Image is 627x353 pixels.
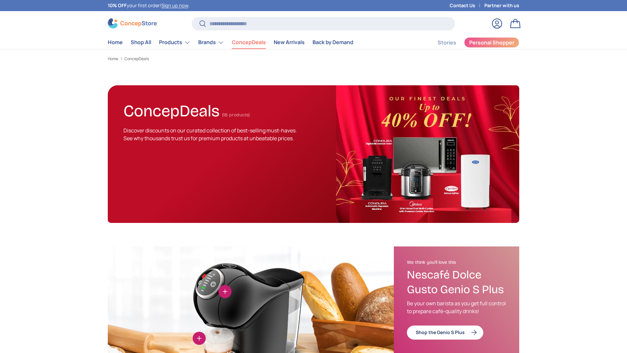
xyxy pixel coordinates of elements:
img: ConcepStore [108,18,157,28]
img: ConcepDeals [336,85,519,223]
summary: Brands [194,36,228,49]
a: Sign up now [161,2,188,8]
a: ConcepDeals [232,36,266,49]
a: New Arrivals [274,36,305,49]
span: Discover discounts on our curated collection of best-selling must-haves. See why thousands trust ... [123,127,297,142]
strong: 10% OFF [108,2,127,8]
a: Partner with us [484,2,519,9]
span: Personal Shopper [469,40,514,45]
nav: Secondary [422,36,519,49]
a: Personal Shopper [464,37,519,48]
a: Home [108,57,118,61]
h2: We think you'll love this [407,260,506,265]
a: Brands [198,36,224,49]
h3: Nescafé Dolce Gusto Genio S Plus [407,268,506,297]
a: Back by Demand [313,36,353,49]
a: Products [159,36,190,49]
a: Contact Us [450,2,484,9]
h1: ConcepDeals [123,99,219,121]
a: Shop All [131,36,151,49]
p: your first order! . [108,2,189,9]
span: (18 products) [222,112,250,118]
a: ConcepDeals [124,57,149,61]
summary: Products [155,36,194,49]
a: Stories [438,36,456,49]
p: Be your own barista as you get full control to prepare café-quality drinks! [407,299,506,315]
nav: Primary [108,36,353,49]
a: Shop the Genio S Plus [407,326,483,340]
a: Home [108,36,123,49]
nav: Breadcrumbs [108,56,519,62]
